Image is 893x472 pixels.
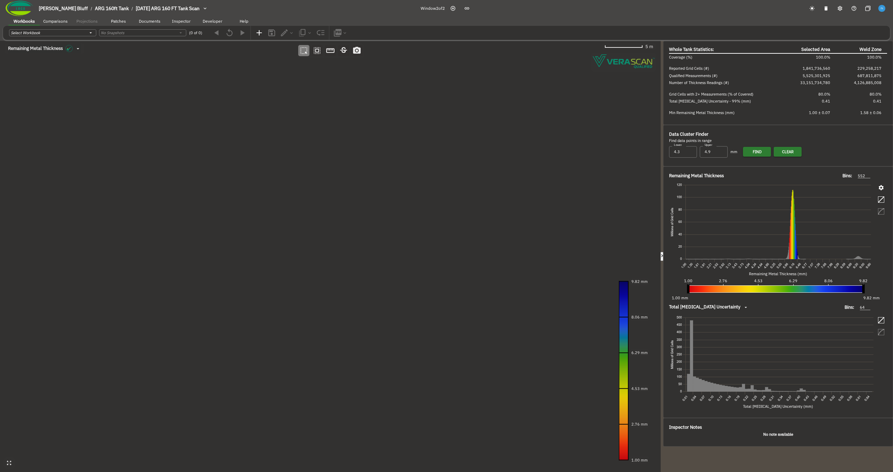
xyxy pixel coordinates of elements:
[136,5,200,12] span: [DATE] ARG 160 FT Tank Scan
[39,5,200,12] nav: breadcrumb
[763,432,793,437] b: No note available
[809,110,830,115] span: 1.00 ± 0.07
[8,46,63,51] span: Remaining Metal Thickness
[111,18,126,24] span: Patches
[203,18,222,24] span: Developer
[870,92,881,97] span: 80.0%
[669,73,718,78] span: Qualified Measurements (#)
[669,46,714,52] span: Whole Tank Statistics:
[669,80,729,85] span: Number of Thickness Readings (#)
[857,66,881,71] span: 229,258,217
[631,279,648,284] text: 9.82 mm
[669,172,724,179] span: Remaining Metal Thickness
[730,149,737,155] span: mm
[860,46,881,52] span: Weld Zone
[95,5,129,12] span: ARG 160ft Tank
[172,18,190,24] span: Inspector
[873,99,881,104] span: 0.41
[631,350,648,355] text: 6.29 mm
[132,6,133,12] li: /
[11,30,40,35] i: Select Workbook
[818,92,830,97] span: 80.0%
[803,73,830,78] span: 5,525,301,925
[669,138,887,144] div: Find data points in range
[101,30,124,35] i: No Snapshots
[669,92,753,97] span: Grid Cells with 2+ Measurements (% of Covered)
[669,131,708,137] span: Data Cluster Finder
[842,172,852,179] span: Bins:
[860,110,881,115] span: 1.58 ± 0.06
[39,5,88,12] span: [PERSON_NAME] Bluff
[867,55,881,60] span: 100.0%
[189,30,202,36] span: (0 of 0)
[240,18,248,24] span: Help
[645,43,653,50] span: 5 m
[674,143,682,147] label: Lower
[753,149,761,155] span: Find
[669,66,709,71] span: Reported Grid Cells (#)
[631,422,648,427] text: 2.76 mm
[857,73,881,78] span: 687,811,875
[669,424,702,430] span: Inspector Notes
[631,315,648,320] text: 8.06 mm
[782,149,794,155] span: Clear
[822,99,830,104] span: 0.41
[669,304,740,310] span: Total [MEDICAL_DATA] Uncertainty
[816,55,830,60] span: 100.0%
[845,304,854,311] span: Bins:
[878,5,885,12] img: f6ffcea323530ad0f5eeb9c9447a59c5
[800,80,830,85] span: 33,151,734,780
[631,458,648,463] text: 1.00 mm
[803,66,830,71] span: 1,841,736,560
[139,18,160,24] span: Documents
[631,386,648,391] text: 4.53 mm
[669,110,735,115] span: Min Remaining Metal Thickness (mm)
[66,45,73,52] img: icon in the dropdown
[669,55,692,60] span: Coverage (%)
[669,99,751,104] span: Total [MEDICAL_DATA] Uncertainty - 99% (mm)
[854,80,881,85] span: 4,126,885,008
[421,5,445,12] span: Window 2 of 2
[14,18,35,24] span: Workbooks
[36,3,214,14] button: breadcrumb
[705,143,712,147] label: Upper
[801,46,830,52] span: Selected Area
[593,54,655,68] img: Verascope qualified watermark
[43,18,68,24] span: Comparisons
[6,1,33,16] img: Company Logo
[91,6,92,12] li: /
